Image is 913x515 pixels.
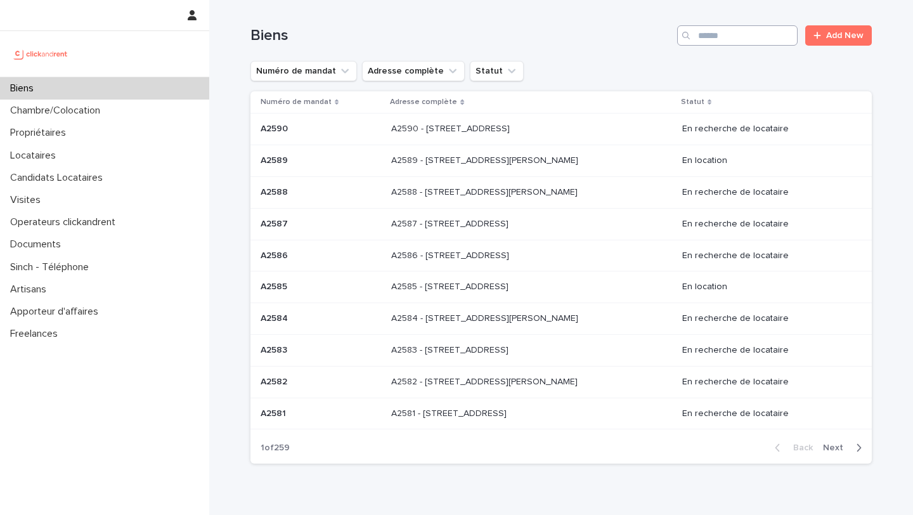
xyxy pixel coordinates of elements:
p: En recherche de locataire [682,408,851,419]
p: En location [682,282,851,292]
img: UCB0brd3T0yccxBKYDjQ [10,41,72,67]
p: 1 of 259 [250,433,300,464]
p: A2586 - [STREET_ADDRESS] [391,248,512,261]
p: Candidats Locataires [5,172,113,184]
p: En location [682,155,851,166]
p: Propriétaires [5,127,76,139]
tr: A2584A2584 A2584 - [STREET_ADDRESS][PERSON_NAME]A2584 - [STREET_ADDRESS][PERSON_NAME] En recherch... [250,303,872,335]
p: En recherche de locataire [682,219,851,230]
p: Biens [5,82,44,95]
p: A2581 [261,406,288,419]
p: A2590 - [STREET_ADDRESS] [391,121,512,134]
p: A2584 - 79 Avenue du Général de Gaulle, Champigny sur Marne 94500 [391,311,581,324]
p: Sinch - Téléphone [5,261,99,273]
button: Adresse complète [362,61,465,81]
p: A2589 - 61 Boulevard Edouard Vaillant, Aubervilliers 93300 [391,153,581,166]
h1: Biens [250,27,672,45]
button: Next [818,442,872,453]
input: Search [677,25,798,46]
p: A2584 [261,311,290,324]
p: A2586 [261,248,290,261]
tr: A2588A2588 A2588 - [STREET_ADDRESS][PERSON_NAME]A2588 - [STREET_ADDRESS][PERSON_NAME] En recherch... [250,176,872,208]
p: Locataires [5,150,66,162]
tr: A2583A2583 A2583 - [STREET_ADDRESS]A2583 - [STREET_ADDRESS] En recherche de locataire [250,334,872,366]
p: Documents [5,238,71,251]
p: En recherche de locataire [682,124,851,134]
p: A2582 [261,374,290,388]
p: A2583 [261,342,290,356]
p: A2588 - [STREET_ADDRESS][PERSON_NAME] [391,185,580,198]
p: En recherche de locataire [682,377,851,388]
tr: A2582A2582 A2582 - [STREET_ADDRESS][PERSON_NAME]A2582 - [STREET_ADDRESS][PERSON_NAME] En recherch... [250,366,872,398]
p: A2585 [261,279,290,292]
button: Back [765,442,818,453]
tr: A2587A2587 A2587 - [STREET_ADDRESS]A2587 - [STREET_ADDRESS] En recherche de locataire [250,208,872,240]
p: A2589 [261,153,290,166]
p: Operateurs clickandrent [5,216,126,228]
button: Numéro de mandat [250,61,357,81]
p: En recherche de locataire [682,313,851,324]
p: Apporteur d'affaires [5,306,108,318]
p: A2582 - 12 avenue Charles VII, Saint-Maur-des-Fossés 94100 [391,374,580,388]
p: Chambre/Colocation [5,105,110,117]
p: A2587 - [STREET_ADDRESS] [391,216,511,230]
tr: A2581A2581 A2581 - [STREET_ADDRESS]A2581 - [STREET_ADDRESS] En recherche de locataire [250,398,872,429]
span: Next [823,443,851,452]
p: Adresse complète [390,95,457,109]
tr: A2585A2585 A2585 - [STREET_ADDRESS]A2585 - [STREET_ADDRESS] En location [250,271,872,303]
p: Freelances [5,328,68,340]
button: Statut [470,61,524,81]
p: A2590 [261,121,290,134]
tr: A2589A2589 A2589 - [STREET_ADDRESS][PERSON_NAME]A2589 - [STREET_ADDRESS][PERSON_NAME] En location [250,145,872,177]
tr: A2590A2590 A2590 - [STREET_ADDRESS]A2590 - [STREET_ADDRESS] En recherche de locataire [250,114,872,145]
p: Statut [681,95,704,109]
tr: A2586A2586 A2586 - [STREET_ADDRESS]A2586 - [STREET_ADDRESS] En recherche de locataire [250,240,872,271]
p: A2585 - [STREET_ADDRESS] [391,279,511,292]
p: Artisans [5,284,56,296]
p: A2587 [261,216,290,230]
a: Add New [805,25,872,46]
span: Back [786,443,813,452]
p: A2581 - [STREET_ADDRESS] [391,406,509,419]
p: Numéro de mandat [261,95,332,109]
p: En recherche de locataire [682,187,851,198]
p: En recherche de locataire [682,345,851,356]
p: En recherche de locataire [682,251,851,261]
p: A2583 - 79 Avenue du Général de Gaulle, Champigny sur Marne 94500 [391,342,511,356]
span: Add New [826,31,864,40]
p: Visites [5,194,51,206]
p: A2588 [261,185,290,198]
